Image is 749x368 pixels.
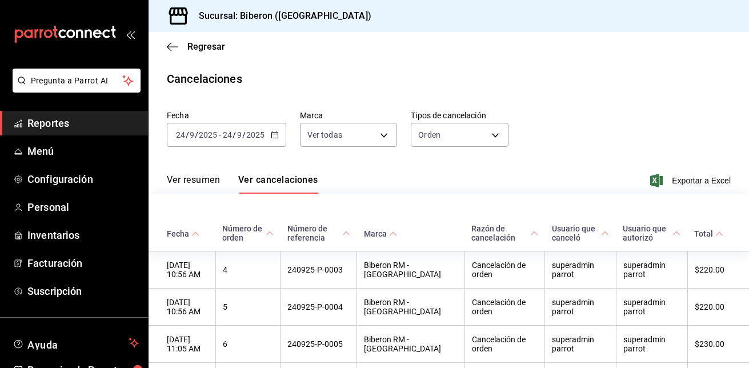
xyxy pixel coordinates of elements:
span: Reportes [27,115,139,131]
span: Personal [27,199,139,215]
button: Exportar a Excel [652,174,731,187]
span: Pregunta a Parrot AI [31,75,123,87]
label: Marca [300,111,398,119]
div: Cancelaciones [167,70,242,87]
th: [DATE] 10:56 AM [149,251,215,289]
button: Pregunta a Parrot AI [13,69,141,93]
th: superadmin parrot [616,289,687,326]
span: Configuración [27,171,139,187]
h3: Sucursal: Biberon ([GEOGRAPHIC_DATA]) [190,9,371,23]
th: Cancelación de orden [464,289,545,326]
th: 240925-P-0003 [281,251,357,289]
span: Ver todas [307,129,342,141]
span: Inventarios [27,227,139,243]
span: Regresar [187,41,225,52]
span: Orden [418,129,440,141]
span: / [242,130,246,139]
span: / [186,130,189,139]
th: superadmin parrot [616,251,687,289]
th: 240925-P-0005 [281,326,357,363]
label: Fecha [167,111,286,119]
th: superadmin parrot [616,326,687,363]
span: Suscripción [27,283,139,299]
th: $220.00 [687,251,749,289]
span: Total [694,229,723,238]
button: Ver resumen [167,174,220,194]
input: -- [222,130,233,139]
span: Razón de cancelación [471,224,538,242]
th: Biberon RM - [GEOGRAPHIC_DATA] [357,326,465,363]
th: [DATE] 11:05 AM [149,326,215,363]
th: [DATE] 10:56 AM [149,289,215,326]
button: open_drawer_menu [126,30,135,39]
span: Número de referencia [287,224,350,242]
th: $230.00 [687,326,749,363]
div: navigation tabs [167,174,318,194]
input: -- [175,130,186,139]
th: Cancelación de orden [464,326,545,363]
th: Cancelación de orden [464,251,545,289]
th: 5 [215,289,281,326]
span: Ayuda [27,336,124,350]
span: Fecha [167,229,199,238]
th: superadmin parrot [545,326,616,363]
a: Pregunta a Parrot AI [8,83,141,95]
input: -- [189,130,195,139]
span: Usuario que autorizó [623,224,680,242]
th: 4 [215,251,281,289]
span: Facturación [27,255,139,271]
button: Ver cancelaciones [238,174,318,194]
label: Tipos de cancelación [411,111,508,119]
th: superadmin parrot [545,251,616,289]
button: Regresar [167,41,225,52]
span: / [233,130,236,139]
span: / [195,130,198,139]
span: Marca [364,229,397,238]
th: Biberon RM - [GEOGRAPHIC_DATA] [357,289,465,326]
input: ---- [198,130,218,139]
th: 6 [215,326,281,363]
span: Número de orden [222,224,274,242]
th: Biberon RM - [GEOGRAPHIC_DATA] [357,251,465,289]
span: Usuario que canceló [552,224,609,242]
th: 240925-P-0004 [281,289,357,326]
span: Menú [27,143,139,159]
th: $220.00 [687,289,749,326]
span: - [219,130,221,139]
input: ---- [246,130,265,139]
input: -- [237,130,242,139]
th: superadmin parrot [545,289,616,326]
